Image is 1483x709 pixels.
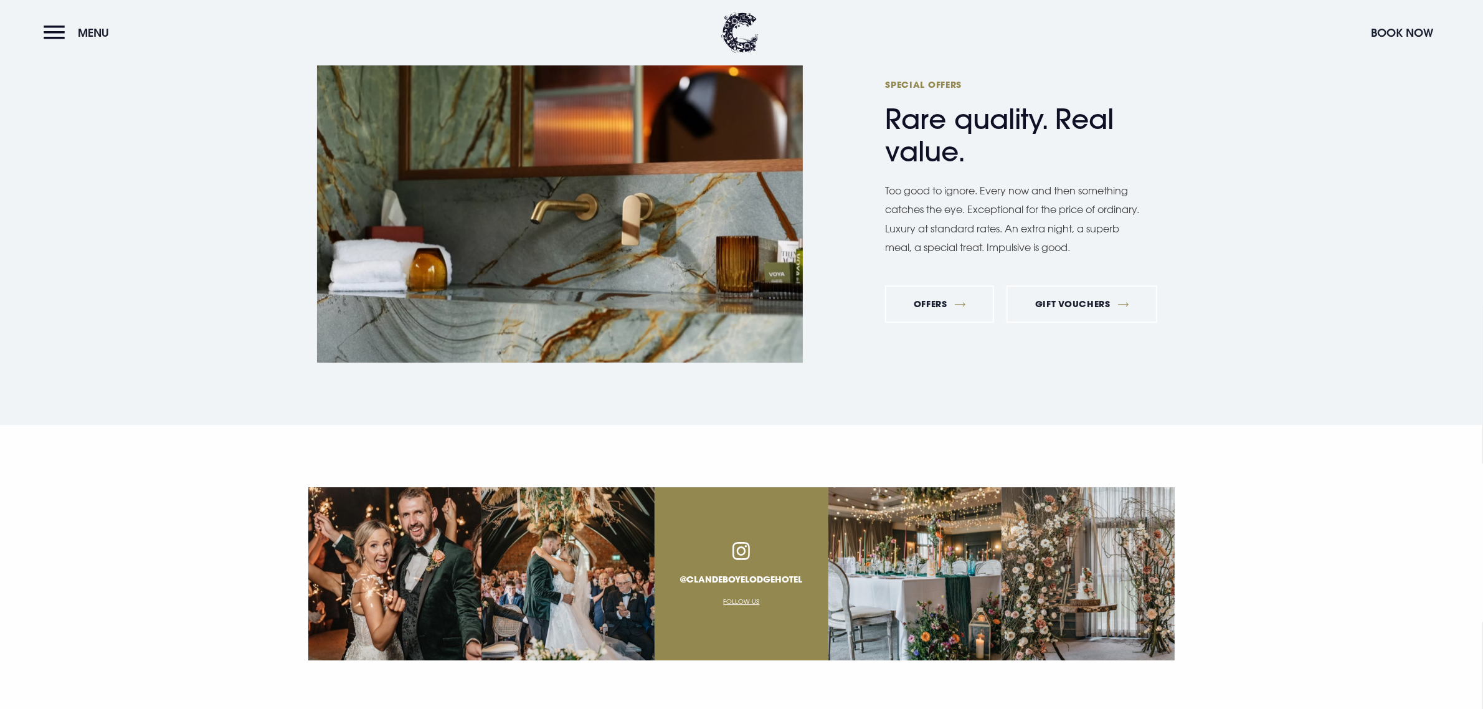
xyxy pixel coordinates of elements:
[885,285,994,323] a: Offers
[680,573,802,585] a: @clandeboyelodgehotel
[885,79,1128,169] h2: Rare quality. Real value.
[885,181,1140,257] p: Too good to ignore. Every now and then something catches the eye. Exceptional for the price of or...
[1007,285,1157,323] a: Gift Vouchers
[723,597,759,605] a: Follow Us
[721,12,759,53] img: Clandeboye Lodge
[1365,19,1439,46] button: Book Now
[78,26,109,40] span: Menu
[44,19,115,46] button: Menu
[885,79,1128,90] span: Special Offers
[317,39,803,363] img: Hotel Northern Ireland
